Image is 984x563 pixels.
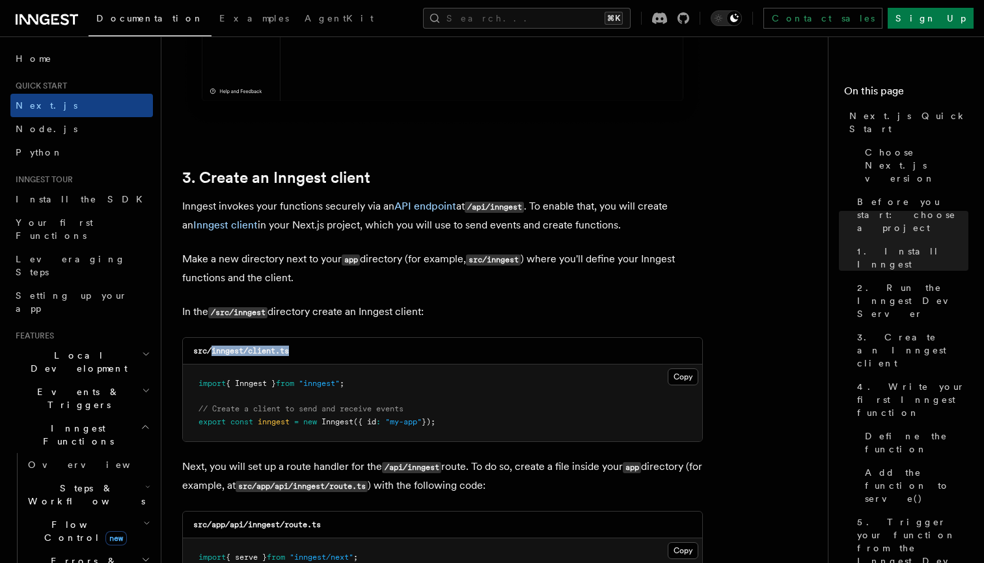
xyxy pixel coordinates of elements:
span: Node.js [16,124,77,134]
a: Choose Next.js version [860,141,968,190]
p: In the directory create an Inngest client: [182,303,703,322]
button: Flow Controlnew [23,513,153,549]
span: { serve } [226,553,267,562]
button: Steps & Workflows [23,476,153,513]
a: Documentation [89,4,212,36]
span: Quick start [10,81,67,91]
span: "my-app" [385,417,422,426]
span: = [294,417,299,426]
span: : [376,417,381,426]
code: src/inngest [466,254,521,266]
span: Inngest tour [10,174,73,185]
span: Inngest Functions [10,422,141,448]
span: ; [340,379,344,388]
span: Events & Triggers [10,385,142,411]
a: Next.js [10,94,153,117]
code: src/inngest/client.ts [193,346,289,355]
a: Before you start: choose a project [852,190,968,240]
p: Make a new directory next to your directory (for example, ) where you'll define your Inngest func... [182,250,703,287]
code: /src/inngest [208,307,267,318]
span: Install the SDK [16,194,150,204]
span: "inngest" [299,379,340,388]
span: Python [16,147,63,158]
a: Setting up your app [10,284,153,320]
kbd: ⌘K [605,12,623,25]
a: Inngest client [193,219,258,231]
span: Features [10,331,54,341]
span: Next.js Quick Start [849,109,968,135]
span: Choose Next.js version [865,146,968,185]
span: export [198,417,226,426]
span: AgentKit [305,13,374,23]
span: Setting up your app [16,290,128,314]
a: Add the function to serve() [860,461,968,510]
span: from [276,379,294,388]
span: "inngest/next" [290,553,353,562]
a: Install the SDK [10,187,153,211]
span: import [198,379,226,388]
a: Contact sales [763,8,882,29]
span: inngest [258,417,290,426]
span: 4. Write your first Inngest function [857,380,968,419]
button: Toggle dark mode [711,10,742,26]
span: Local Development [10,349,142,375]
button: Copy [668,368,698,385]
span: ({ id [353,417,376,426]
span: 2. Run the Inngest Dev Server [857,281,968,320]
code: src/app/api/inngest/route.ts [236,481,368,492]
a: API endpoint [394,200,456,212]
a: 2. Run the Inngest Dev Server [852,276,968,325]
span: const [230,417,253,426]
span: Leveraging Steps [16,254,126,277]
a: AgentKit [297,4,381,35]
a: 3. Create an Inngest client [182,169,370,187]
a: Examples [212,4,297,35]
span: Overview [28,460,162,470]
span: Before you start: choose a project [857,195,968,234]
button: Events & Triggers [10,380,153,417]
a: Python [10,141,153,164]
code: /api/inngest [382,462,441,473]
span: new [303,417,317,426]
a: 3. Create an Inngest client [852,325,968,375]
span: new [105,531,127,545]
code: app [623,462,641,473]
code: app [342,254,360,266]
span: Define the function [865,430,968,456]
span: Home [16,52,52,65]
button: Search...⌘K [423,8,631,29]
code: /api/inngest [465,202,524,213]
span: Examples [219,13,289,23]
span: 3. Create an Inngest client [857,331,968,370]
span: // Create a client to send and receive events [198,404,403,413]
span: 1. Install Inngest [857,245,968,271]
a: Next.js Quick Start [844,104,968,141]
span: from [267,553,285,562]
p: Inngest invokes your functions securely via an at . To enable that, you will create an in your Ne... [182,197,703,234]
span: Documentation [96,13,204,23]
span: Next.js [16,100,77,111]
a: Overview [23,453,153,476]
a: Home [10,47,153,70]
span: ; [353,553,358,562]
h4: On this page [844,83,968,104]
a: Define the function [860,424,968,461]
a: Leveraging Steps [10,247,153,284]
span: Flow Control [23,518,143,544]
span: }); [422,417,435,426]
a: Sign Up [888,8,974,29]
span: Add the function to serve() [865,466,968,505]
button: Copy [668,542,698,559]
a: 1. Install Inngest [852,240,968,276]
code: src/app/api/inngest/route.ts [193,520,321,529]
button: Local Development [10,344,153,380]
a: Your first Functions [10,211,153,247]
button: Inngest Functions [10,417,153,453]
span: { Inngest } [226,379,276,388]
span: Steps & Workflows [23,482,145,508]
span: Inngest [321,417,353,426]
span: import [198,553,226,562]
span: Your first Functions [16,217,93,241]
a: Node.js [10,117,153,141]
a: 4. Write your first Inngest function [852,375,968,424]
